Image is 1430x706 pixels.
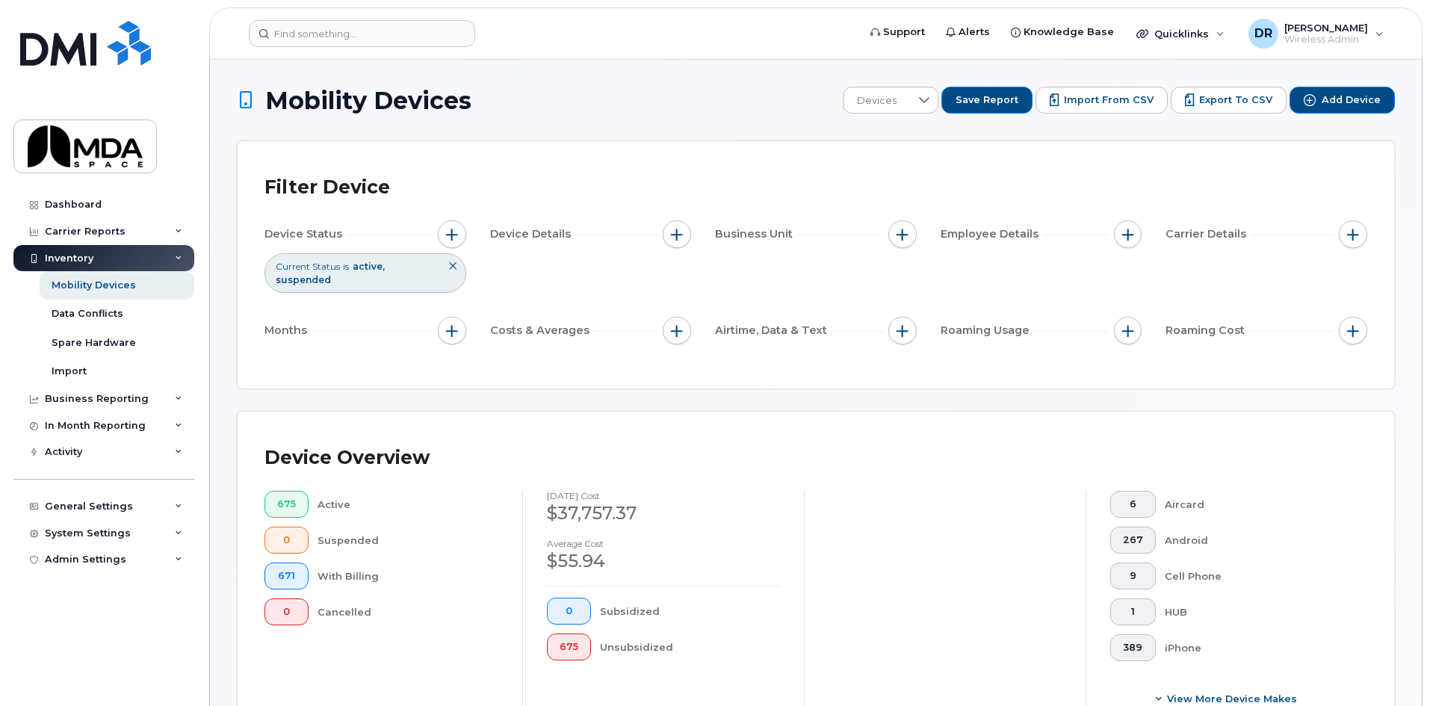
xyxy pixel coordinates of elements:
span: 6 [1123,498,1143,510]
span: Carrier Details [1166,226,1251,242]
div: Unsubsidized [600,634,781,660]
span: Business Unit [715,226,797,242]
div: Active [318,491,499,518]
div: Filter Device [264,168,390,207]
h4: Average cost [547,539,780,548]
span: 1 [1123,606,1143,618]
iframe: Messenger Launcher [1365,641,1419,695]
span: 0 [560,605,578,617]
span: Roaming Usage [941,323,1034,338]
span: Export to CSV [1199,93,1272,107]
span: suspended [276,274,331,285]
button: Save Report [941,87,1033,114]
button: Add Device [1290,87,1395,114]
span: Add Device [1322,93,1381,107]
span: Employee Details [941,226,1043,242]
span: Device Status [264,226,347,242]
button: 9 [1110,563,1156,589]
div: With Billing [318,563,499,589]
button: 671 [264,563,309,589]
div: $37,757.37 [547,501,780,526]
span: active [353,261,385,272]
div: Cancelled [318,598,499,625]
span: Device Details [490,226,575,242]
div: HUB [1165,598,1344,625]
button: 0 [264,598,309,625]
div: Aircard [1165,491,1344,518]
span: Save Report [956,93,1018,107]
span: Airtime, Data & Text [715,323,832,338]
span: View More Device Makes [1167,692,1297,706]
span: 267 [1123,534,1143,546]
span: is [343,260,349,273]
div: iPhone [1165,634,1344,661]
h4: [DATE] cost [547,491,780,501]
div: Device Overview [264,439,430,477]
span: Import from CSV [1064,93,1154,107]
span: Current Status [276,260,340,273]
span: 675 [560,641,578,653]
button: 0 [547,598,591,625]
div: $55.94 [547,548,780,574]
span: 9 [1123,570,1143,582]
span: 389 [1123,642,1143,654]
span: 0 [277,606,296,618]
div: Subsidized [600,598,781,625]
span: 675 [277,498,296,510]
button: 389 [1110,634,1156,661]
span: Devices [844,87,910,114]
span: Mobility Devices [265,87,471,114]
button: 1 [1110,598,1156,625]
button: 0 [264,527,309,554]
span: Costs & Averages [490,323,594,338]
button: 6 [1110,491,1156,518]
span: Months [264,323,312,338]
span: 0 [277,534,296,546]
button: Export to CSV [1171,87,1287,114]
button: Import from CSV [1036,87,1168,114]
button: 267 [1110,527,1156,554]
span: Roaming Cost [1166,323,1249,338]
div: Cell Phone [1165,563,1344,589]
div: Suspended [318,527,499,554]
span: 671 [277,570,296,582]
button: 675 [547,634,591,660]
button: 675 [264,491,309,518]
div: Android [1165,527,1344,554]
